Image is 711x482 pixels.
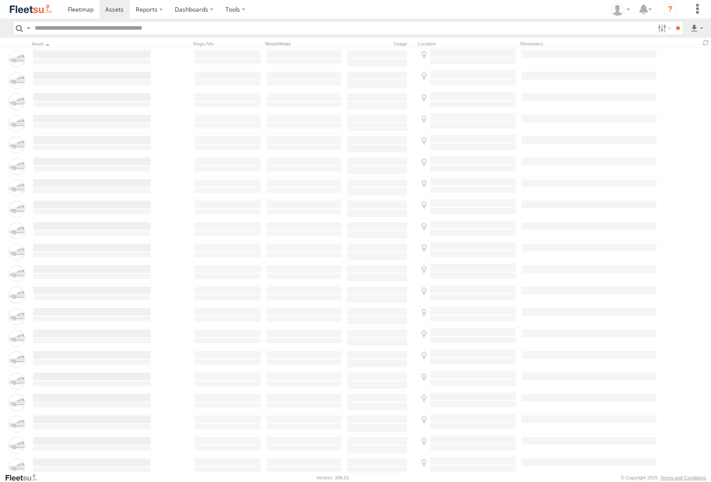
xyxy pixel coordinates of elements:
img: fleetsu-logo-horizontal.svg [9,3,53,15]
div: Location [418,41,517,47]
div: Reminders [520,41,614,47]
label: Search Filter Options [654,22,673,34]
div: Version: 308.01 [316,475,349,480]
div: Rego./Vin [193,41,262,47]
a: Visit our Website [5,473,44,482]
label: Search Query [25,22,32,34]
div: Model/Make [265,41,343,47]
label: Export results as... [690,22,704,34]
a: Terms and Conditions [661,475,706,480]
span: Refresh [701,39,711,47]
div: © Copyright 2025 - [621,475,706,480]
div: Usage [346,41,415,47]
i: ? [663,3,677,16]
div: Click to Sort [32,41,152,47]
div: myBins Admin [608,3,633,16]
